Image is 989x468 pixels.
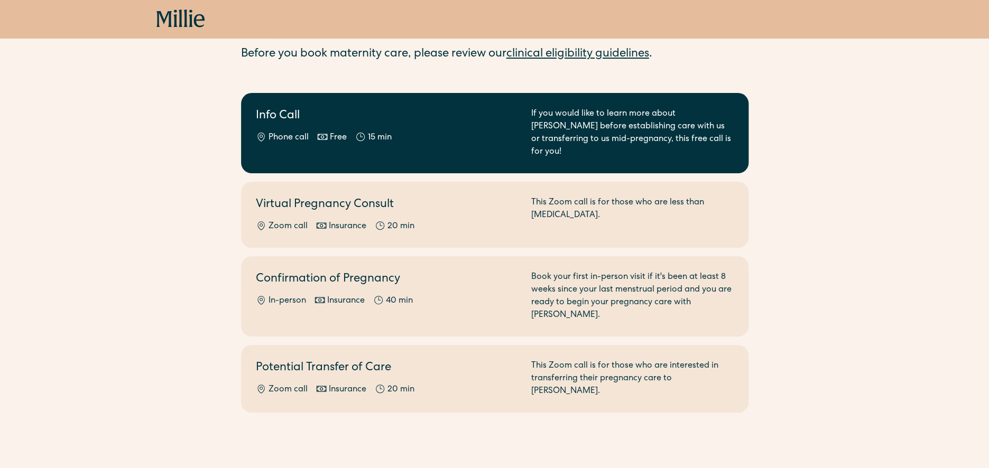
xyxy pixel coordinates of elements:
[329,220,366,233] div: Insurance
[256,108,519,125] h2: Info Call
[506,49,649,60] a: clinical eligibility guidelines
[241,93,748,173] a: Info CallPhone callFree15 minIf you would like to learn more about [PERSON_NAME] before establish...
[368,132,392,144] div: 15 min
[386,295,413,307] div: 40 min
[269,295,306,307] div: In-person
[531,108,734,158] div: If you would like to learn more about [PERSON_NAME] before establishing care with us or transferr...
[327,295,365,307] div: Insurance
[241,182,748,248] a: Virtual Pregnancy ConsultZoom callInsurance20 minThis Zoom call is for those who are less than [M...
[387,383,414,396] div: 20 min
[269,383,308,396] div: Zoom call
[387,220,414,233] div: 20 min
[256,196,519,214] h2: Virtual Pregnancy Consult
[241,345,748,413] a: Potential Transfer of CareZoom callInsurance20 minThis Zoom call is for those who are interested ...
[330,132,347,144] div: Free
[329,383,366,396] div: Insurance
[241,256,748,336] a: Confirmation of PregnancyIn-personInsurance40 minBook your first in-person visit if it's been at ...
[241,46,748,63] div: Before you book maternity care, please review our .
[256,271,519,288] h2: Confirmation of Pregnancy
[531,271,734,322] div: Book your first in-person visit if it's been at least 8 weeks since your last menstrual period an...
[531,196,734,233] div: This Zoom call is for those who are less than [MEDICAL_DATA].
[269,132,309,144] div: Phone call
[531,360,734,398] div: This Zoom call is for those who are interested in transferring their pregnancy care to [PERSON_NA...
[256,360,519,377] h2: Potential Transfer of Care
[269,220,308,233] div: Zoom call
